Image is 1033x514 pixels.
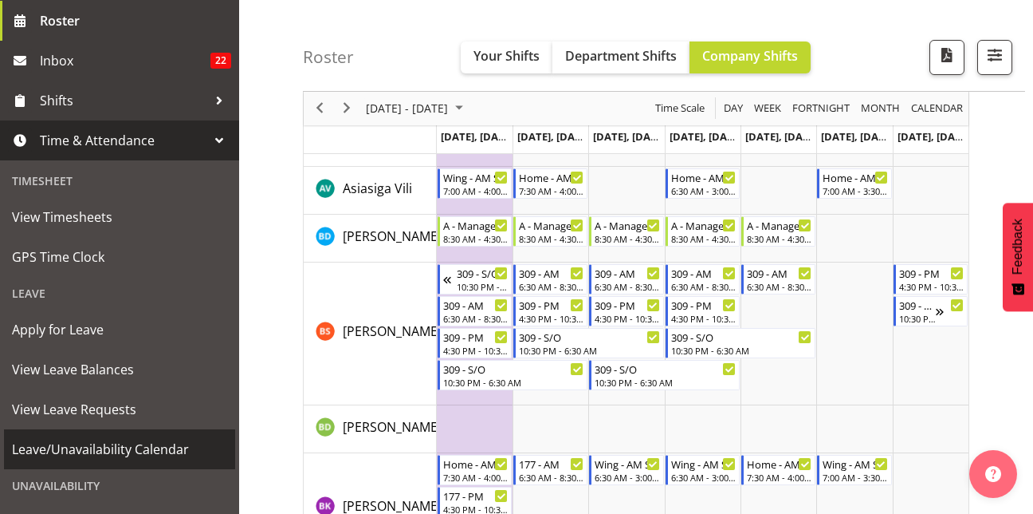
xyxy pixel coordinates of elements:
button: Fortnight [790,99,853,119]
div: Billie Sothern"s event - 309 - AM Begin From Tuesday, November 4, 2025 at 6:30:00 AM GMT+13:00 En... [513,264,587,295]
div: 10:30 PM - 6:30 AM [443,376,584,389]
div: Billie Sothern"s event - 309 - AM Begin From Friday, November 7, 2025 at 6:30:00 AM GMT+13:00 End... [741,264,815,295]
div: A - Manager [671,217,736,233]
td: Billie-Rose Dunlop resource [304,405,437,453]
a: [PERSON_NAME] [343,322,442,341]
div: Home - AM Support 3 [519,169,583,185]
div: Billie Sothern"s event - 309 - S/O Begin From Thursday, November 6, 2025 at 10:30:00 PM GMT+13:00... [666,328,816,358]
a: GPS Time Clock [4,237,235,277]
span: View Timesheets [12,205,227,229]
div: Billie Sothern"s event - 309 - AM Begin From Wednesday, November 5, 2025 at 6:30:00 AM GMT+13:00 ... [589,264,663,295]
div: Barbara Dunlop"s event - A - Manager Begin From Wednesday, November 5, 2025 at 8:30:00 AM GMT+13:... [589,216,663,247]
div: Wing - AM Support 2 [443,169,508,185]
span: [PERSON_NAME] [343,322,442,340]
a: View Leave Requests [4,389,235,429]
div: Brijesh (BK) Kachhadiya"s event - Wing - AM Support 1 Begin From Thursday, November 6, 2025 at 6:... [666,455,740,485]
span: [DATE], [DATE] [821,129,894,144]
div: 309 - PM [899,265,964,281]
div: 309 - AM [671,265,736,281]
div: 7:00 AM - 3:30 PM [823,184,887,197]
span: [DATE], [DATE] [593,129,666,144]
div: 309 - PM [519,297,583,313]
div: 7:00 AM - 4:00 PM [443,184,508,197]
button: Your Shifts [461,42,552,73]
div: next period [333,92,360,125]
a: Apply for Leave [4,310,235,350]
span: Shifts [40,89,207,113]
div: Brijesh (BK) Kachhadiya"s event - Wing - AM Support 1 Begin From Wednesday, November 5, 2025 at 6... [589,455,663,485]
div: 177 - PM [443,488,508,504]
span: [DATE], [DATE] [441,129,521,144]
div: Wing - AM Support 2 [823,456,887,472]
span: Time & Attendance [40,128,207,152]
div: Billie Sothern"s event - 309 - S/O Begin From Monday, November 3, 2025 at 10:30:00 PM GMT+13:00 E... [438,360,588,390]
div: 309 - AM [595,265,659,281]
button: Timeline Month [858,99,903,119]
img: help-xxl-2.png [985,466,1001,482]
a: View Timesheets [4,197,235,237]
span: [PERSON_NAME] [343,227,442,245]
div: 309 - PM [595,297,659,313]
div: 309 - AM [519,265,583,281]
span: Leave/Unavailability Calendar [12,437,227,461]
div: Home - AM Support 1 [823,169,887,185]
span: [DATE], [DATE] [897,129,970,144]
span: Your Shifts [473,47,540,65]
a: View Leave Balances [4,350,235,389]
div: Home - AM Support 3 [747,456,811,472]
span: 22 [210,53,231,69]
div: Home - AM Support 2 [671,169,736,185]
div: 4:30 PM - 10:30 PM [899,280,964,293]
button: Feedback - Show survey [1003,203,1033,311]
div: 4:30 PM - 10:30 PM [519,312,583,325]
div: 309 - AM [747,265,811,281]
div: 309 - S/O [443,361,584,377]
div: 6:30 AM - 8:30 AM [595,280,659,293]
a: Asiasiga Vili [343,179,412,198]
div: Wing - AM Support 1 [595,456,659,472]
div: Brijesh (BK) Kachhadiya"s event - 177 - AM Begin From Tuesday, November 4, 2025 at 6:30:00 AM GMT... [513,455,587,485]
button: Timeline Day [721,99,746,119]
div: November 03 - 09, 2025 [360,92,473,125]
td: Billie Sothern resource [304,263,437,405]
div: 309 - AM [443,297,508,313]
div: 309 - S/O [899,297,936,313]
span: Month [859,99,901,119]
div: Timesheet [4,164,235,197]
div: 4:30 PM - 10:30 PM [443,344,508,357]
h4: Roster [303,48,354,66]
span: Time Scale [654,99,706,119]
span: Day [722,99,744,119]
span: [DATE], [DATE] [670,129,742,144]
span: View Leave Balances [12,358,227,382]
span: Apply for Leave [12,318,227,342]
div: A - Manager [443,217,508,233]
div: 8:30 AM - 4:30 PM [519,232,583,245]
div: previous period [306,92,333,125]
div: 309 - S/O [519,329,660,345]
div: Leave [4,277,235,310]
div: 10:30 PM - 6:30 AM [899,312,936,325]
div: Unavailability [4,469,235,502]
div: Billie Sothern"s event - 309 - S/O Begin From Sunday, November 9, 2025 at 10:30:00 PM GMT+13:00 E... [894,296,968,326]
div: 6:30 AM - 8:30 AM [519,471,583,484]
div: 309 - S/O [595,361,736,377]
div: Billie Sothern"s event - 309 - AM Begin From Monday, November 3, 2025 at 6:30:00 AM GMT+13:00 End... [438,296,512,326]
div: Billie Sothern"s event - 309 - S/O Begin From Tuesday, November 4, 2025 at 10:30:00 PM GMT+13:00 ... [513,328,664,358]
button: Filter Shifts [977,40,1012,75]
span: [PERSON_NAME] [343,418,442,436]
button: Department Shifts [552,42,689,73]
div: Brijesh (BK) Kachhadiya"s event - Home - AM Support 3 Begin From Monday, November 3, 2025 at 7:30... [438,455,512,485]
div: 6:30 AM - 8:30 AM [747,280,811,293]
div: 6:30 AM - 8:30 AM [519,280,583,293]
a: [PERSON_NAME] [343,227,442,246]
div: 6:30 AM - 8:30 AM [671,280,736,293]
div: 8:30 AM - 4:30 PM [747,232,811,245]
div: 7:00 AM - 3:30 PM [823,471,887,484]
div: 177 - AM [519,456,583,472]
div: 309 - PM [443,329,508,345]
div: 6:30 AM - 3:00 PM [595,471,659,484]
span: Inbox [40,49,210,73]
span: View Leave Requests [12,397,227,421]
div: 7:30 AM - 4:00 PM [747,471,811,484]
